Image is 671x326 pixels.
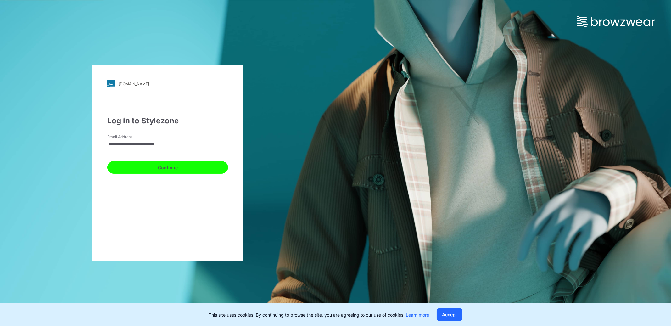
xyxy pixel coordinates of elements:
[437,308,462,321] button: Accept
[209,312,429,318] p: This site uses cookies. By continuing to browse the site, you are agreeing to our use of cookies.
[107,80,115,87] img: svg+xml;base64,PHN2ZyB3aWR0aD0iMjgiIGhlaWdodD0iMjgiIHZpZXdCb3g9IjAgMCAyOCAyOCIgZmlsbD0ibm9uZSIgeG...
[119,81,149,86] div: [DOMAIN_NAME]
[107,80,228,87] a: [DOMAIN_NAME]
[107,134,151,140] label: Email Address
[406,312,429,318] a: Learn more
[577,16,655,27] img: browzwear-logo.73288ffb.svg
[107,115,228,126] div: Log in to Stylezone
[107,161,228,174] button: Continue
